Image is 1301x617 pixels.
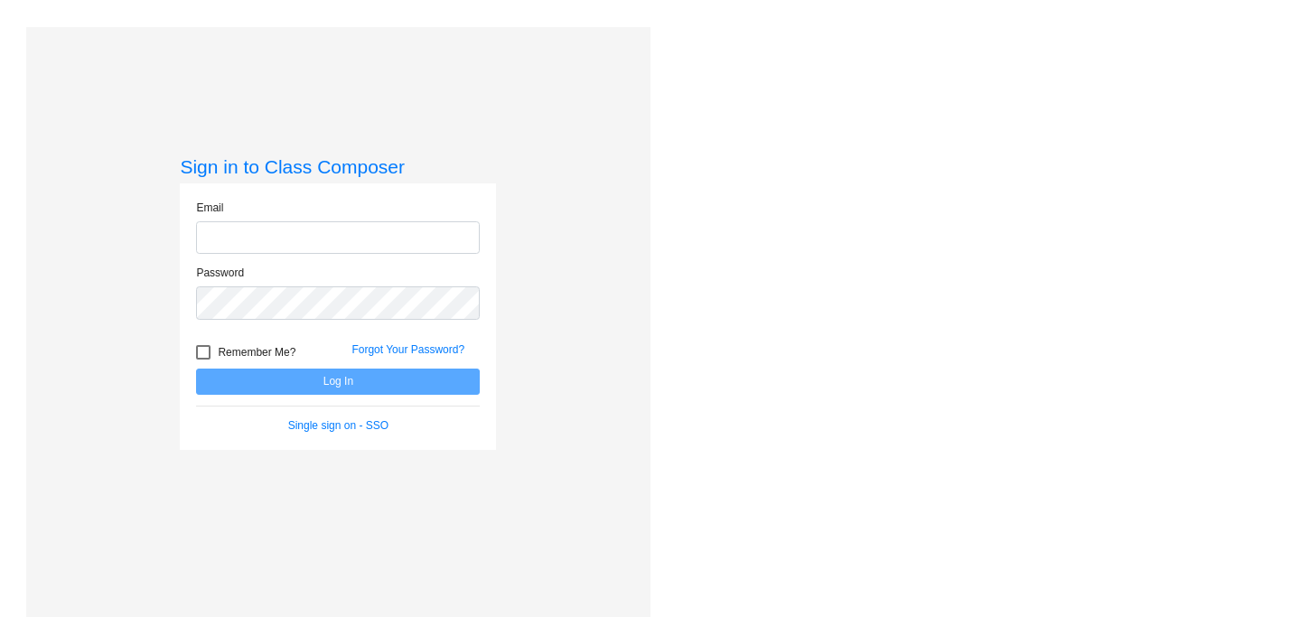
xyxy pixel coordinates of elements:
[288,419,388,432] a: Single sign on - SSO
[180,155,496,178] h3: Sign in to Class Composer
[196,200,223,216] label: Email
[218,341,295,363] span: Remember Me?
[196,265,244,281] label: Password
[196,369,480,395] button: Log In
[351,343,464,356] a: Forgot Your Password?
